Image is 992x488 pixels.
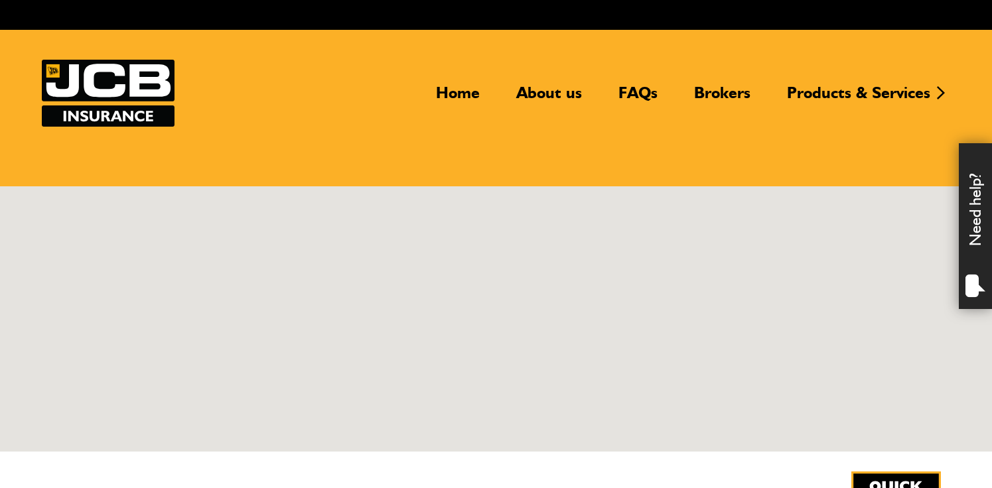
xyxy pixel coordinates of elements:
a: Products & Services [777,83,940,113]
a: FAQs [608,83,668,113]
img: JCB Insurance Services logo [42,60,175,127]
a: Brokers [684,83,760,113]
a: JCB Insurance Services [42,60,175,127]
div: Need help? [959,143,992,309]
a: About us [506,83,592,113]
a: Home [426,83,490,113]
